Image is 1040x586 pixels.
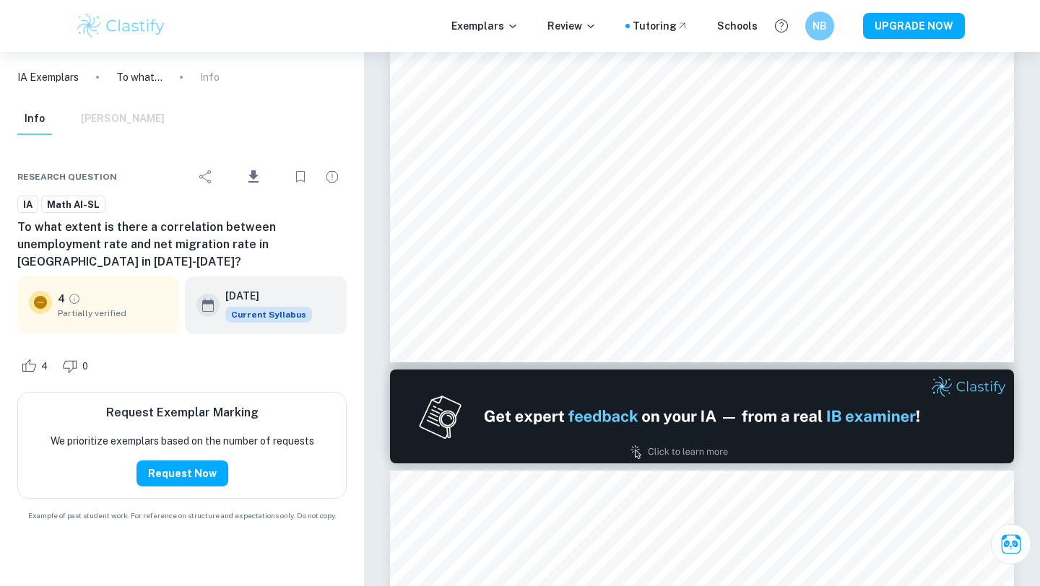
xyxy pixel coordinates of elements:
[33,359,56,374] span: 4
[68,292,81,305] a: Grade partially verified
[136,460,228,486] button: Request Now
[223,158,283,196] div: Download
[41,196,105,214] a: Math AI-SL
[17,354,56,377] div: Like
[991,524,1031,564] button: Ask Clai
[225,288,300,304] h6: [DATE]
[17,196,38,214] a: IA
[451,18,519,34] p: Exemplars
[74,359,96,374] span: 0
[17,103,52,135] button: Info
[225,307,312,323] span: Current Syllabus
[390,369,1014,463] img: Ad
[863,13,965,39] button: UPGRADE NOW
[116,69,162,85] p: To what extent is there a correlation between unemployment rate and net migration rate in [GEOGRA...
[225,307,312,323] div: This exemplar is based on the current syllabus. Feel free to refer to it for inspiration/ideas wh...
[805,12,834,40] button: NB
[717,18,758,34] a: Schools
[75,12,167,40] img: Clastify logo
[191,162,220,191] div: Share
[51,433,314,449] p: We prioritize exemplars based on the number of requests
[17,219,347,271] h6: To what extent is there a correlation between unemployment rate and net migration rate in [GEOGRA...
[547,18,597,34] p: Review
[58,307,168,320] span: Partially verified
[58,354,96,377] div: Dislike
[318,162,347,191] div: Report issue
[286,162,315,191] div: Bookmark
[58,291,65,307] p: 4
[106,404,259,421] h6: Request Exemplar Marking
[17,510,347,521] span: Example of past student work. For reference on structure and expectations only. Do not copy.
[17,170,117,183] span: Research question
[200,69,220,85] p: Info
[42,198,105,212] span: Math AI-SL
[812,18,828,34] h6: NB
[769,14,794,38] button: Help and Feedback
[18,198,38,212] span: IA
[17,69,79,85] a: IA Exemplars
[633,18,688,34] a: Tutoring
